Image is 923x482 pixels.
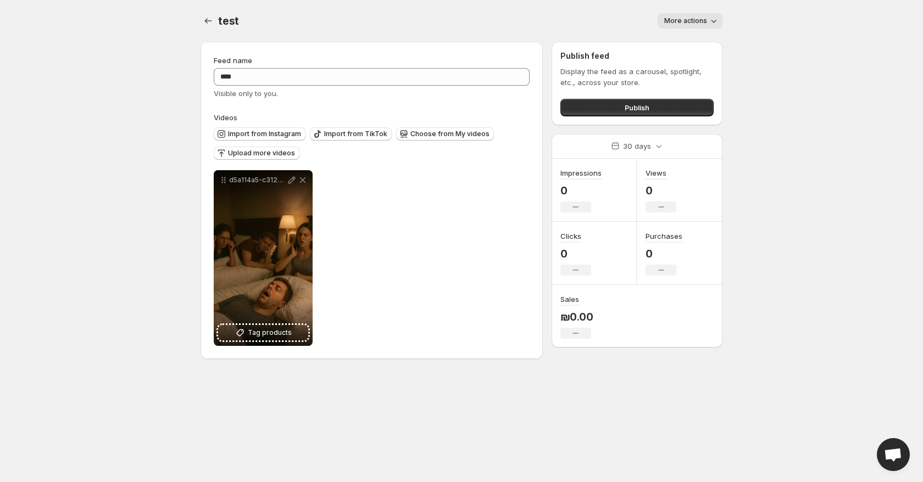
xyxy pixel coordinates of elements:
[646,231,682,242] h3: Purchases
[560,247,591,260] p: 0
[324,130,387,138] span: Import from TikTok
[625,102,649,113] span: Publish
[214,127,305,141] button: Import from Instagram
[248,327,292,338] span: Tag products
[664,16,707,25] span: More actions
[560,167,602,178] h3: Impressions
[560,184,602,197] p: 0
[646,247,682,260] p: 0
[214,113,237,122] span: Videos
[410,130,490,138] span: Choose from My videos
[214,147,299,160] button: Upload more videos
[218,325,308,340] button: Tag products
[229,176,286,184] p: d5a114a5-c312-4330-9dc2-d819b951af31
[310,127,392,141] button: Import from TikTok
[214,56,252,65] span: Feed name
[560,231,581,242] h3: Clicks
[228,149,295,158] span: Upload more videos
[646,167,666,178] h3: Views
[218,14,239,27] span: test
[560,310,593,323] p: ₪0.00
[214,170,313,346] div: d5a114a5-c312-4330-9dc2-d819b951af31Tag products
[201,13,216,29] button: Settings
[560,294,579,305] h3: Sales
[560,51,714,61] h2: Publish feed
[658,13,722,29] button: More actions
[623,141,651,152] p: 30 days
[560,66,714,88] p: Display the feed as a carousel, spotlight, etc., across your store.
[877,438,910,471] div: Open chat
[228,130,301,138] span: Import from Instagram
[560,99,714,116] button: Publish
[396,127,494,141] button: Choose from My videos
[214,89,278,98] span: Visible only to you.
[646,184,676,197] p: 0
